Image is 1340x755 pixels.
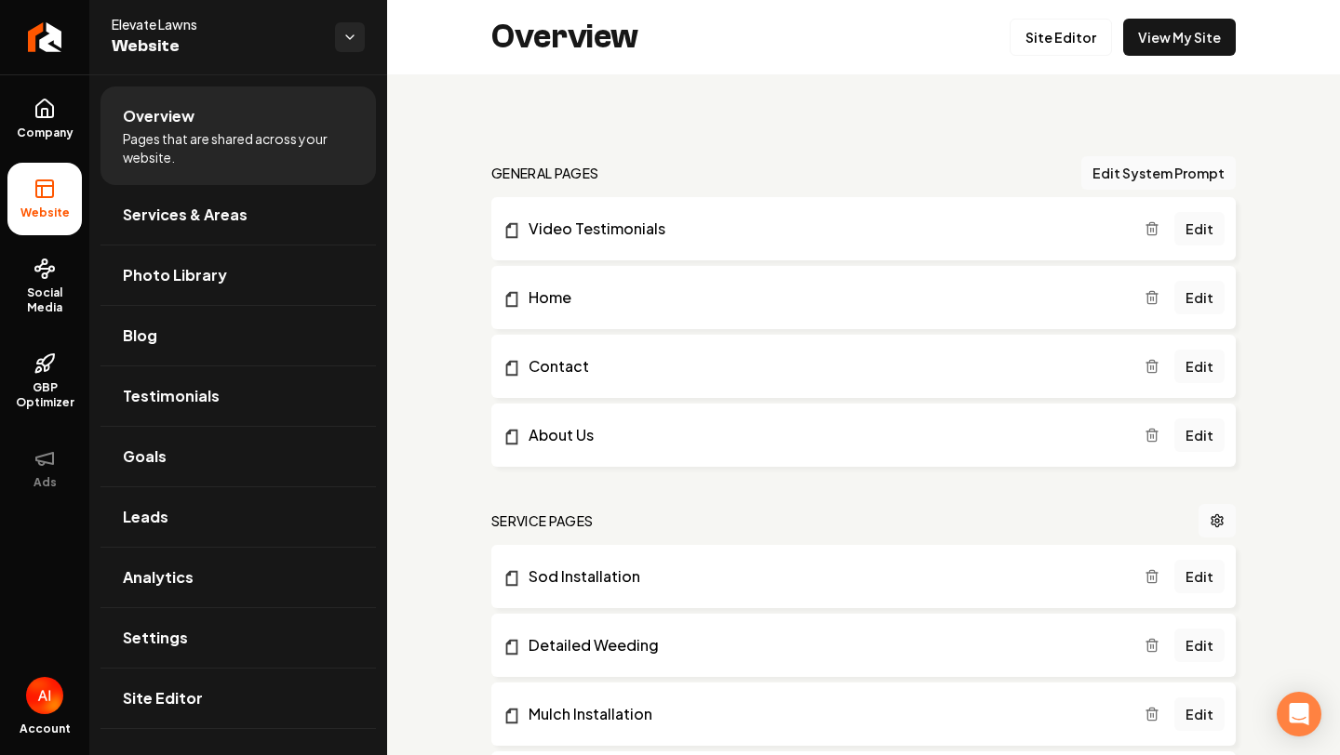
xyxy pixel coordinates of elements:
a: GBP Optimizer [7,338,82,425]
span: Goals [123,445,167,468]
a: Services & Areas [100,185,376,245]
a: About Us [502,424,1145,446]
span: Social Media [7,285,82,315]
a: Site Editor [100,669,376,728]
span: Analytics [123,566,194,589]
a: Video Testimonials [502,218,1145,240]
a: Edit [1174,697,1225,731]
a: Company [7,83,82,155]
a: Analytics [100,548,376,607]
span: Pages that are shared across your website. [123,129,354,166]
span: Site Editor [123,687,203,709]
span: Testimonials [123,385,220,407]
a: View My Site [1123,19,1236,56]
a: Settings [100,608,376,668]
span: Overview [123,105,194,127]
span: Elevate Lawns [112,15,320,33]
a: Photo Library [100,245,376,305]
a: Site Editor [1010,19,1112,56]
a: Edit [1174,212,1225,245]
a: Social Media [7,243,82,330]
a: Detailed Weeding [502,634,1145,656]
a: Leads [100,487,376,547]
span: GBP Optimizer [7,380,82,410]
h2: Service Pages [491,511,594,530]
a: Home [502,286,1145,309]
button: Ads [7,432,82,505]
a: Blog [100,306,376,365]
a: Testimonials [100,366,376,426]
h2: general pages [491,164,599,182]
a: Edit [1174,281,1225,314]
button: Open user button [26,677,63,714]
span: Blog [123,325,157,347]
a: Mulch Installation [502,703,1145,725]
h2: Overview [491,19,638,56]
span: Company [9,126,81,140]
span: Photo Library [123,264,227,286]
a: Edit [1174,629,1225,662]
span: Website [112,33,320,60]
a: Edit [1174,560,1225,593]
a: Goals [100,427,376,486]
img: Abdi Ismael [26,677,63,714]
span: Services & Areas [123,204,248,226]
span: Website [13,205,77,220]
div: Open Intercom Messenger [1277,692,1321,736]
a: Contact [502,355,1145,377]
a: Edit [1174,350,1225,383]
span: Ads [26,475,64,490]
img: Rebolt Logo [28,22,62,52]
button: Edit System Prompt [1081,156,1236,190]
a: Edit [1174,418,1225,452]
span: Leads [123,506,168,528]
a: Sod Installation [502,565,1145,588]
span: Settings [123,627,188,649]
span: Account [20,722,71,736]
